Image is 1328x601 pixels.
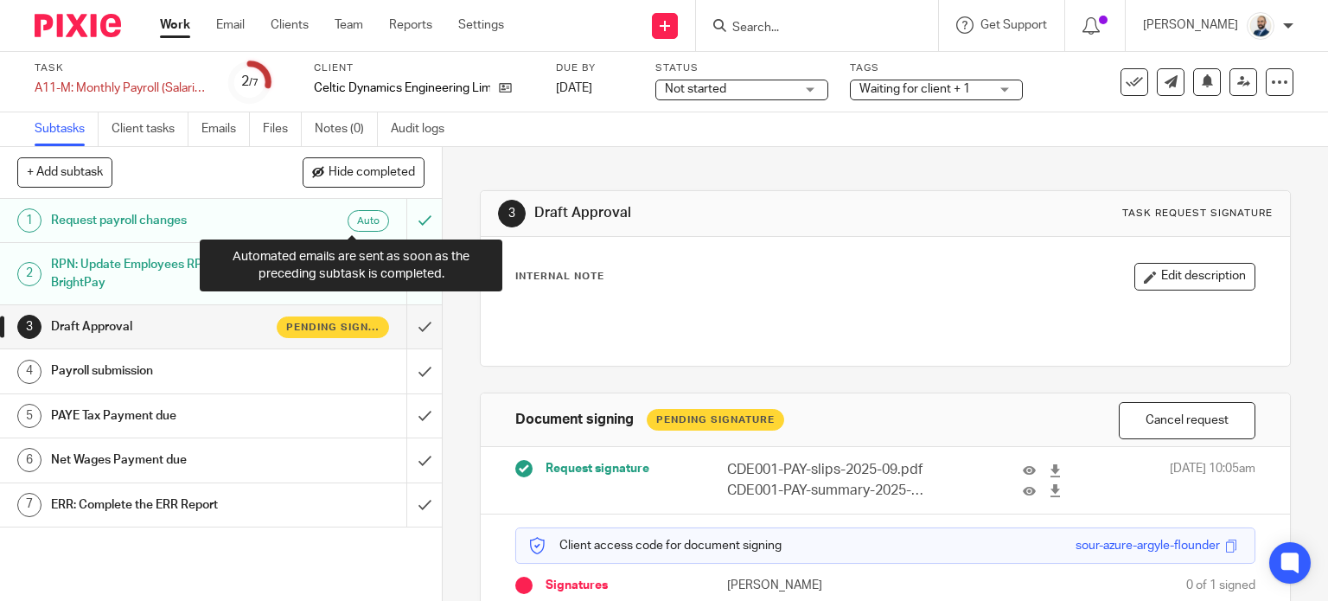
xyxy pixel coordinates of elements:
p: CDE001-PAY-slips-2025-09.pdf [727,460,928,480]
p: Client access code for document signing [529,537,782,554]
h1: Document signing [515,411,634,429]
p: CDE001-PAY-summary-2025-09.pdf [727,481,928,501]
p: Internal Note [515,270,604,284]
label: Task [35,61,207,75]
a: Audit logs [391,112,457,146]
div: Auto [348,210,389,232]
div: 4 [17,360,41,384]
button: Hide completed [303,157,425,187]
label: Due by [556,61,634,75]
a: Clients [271,16,309,34]
button: + Add subtask [17,157,112,187]
h1: Request payroll changes [51,208,277,233]
div: 3 [498,200,526,227]
button: Edit description [1134,263,1255,291]
h1: Draft Approval [51,314,277,340]
label: Status [655,61,828,75]
div: 3 [17,315,41,339]
p: [PERSON_NAME] [1143,16,1238,34]
div: A11-M: Monthly Payroll (Salaried) [35,80,207,97]
small: /7 [249,78,259,87]
h1: ERR: Complete the ERR Report [51,492,277,518]
span: [DATE] [556,82,592,94]
div: Task request signature [1122,207,1273,221]
a: Emails [201,112,250,146]
div: 6 [17,448,41,472]
a: Client tasks [112,112,188,146]
span: Request signature [546,460,649,477]
span: Get Support [980,19,1047,31]
div: 1 [17,208,41,233]
h1: Net Wages Payment due [51,447,277,473]
span: 0 of 1 signed [1186,577,1255,594]
span: Signatures [546,577,608,594]
div: 2 [241,72,259,92]
div: sour-azure-argyle-flounder [1076,537,1220,554]
h1: Draft Approval [534,204,922,222]
span: Not started [665,83,726,95]
a: Team [335,16,363,34]
img: Pixie [35,14,121,37]
span: Waiting for client + 1 [859,83,970,95]
p: Celtic Dynamics Engineering Limited [314,80,490,97]
label: Client [314,61,534,75]
div: 7 [17,493,41,517]
span: Pending signature [286,320,380,335]
div: 5 [17,404,41,428]
label: Tags [850,61,1023,75]
a: Subtasks [35,112,99,146]
h1: Payroll submission [51,358,277,384]
a: Work [160,16,190,34]
h1: RPN: Update Employees RPN on BrightPay [51,252,277,296]
a: Reports [389,16,432,34]
span: [DATE] 10:05am [1170,460,1255,501]
img: Mark%20LI%20profiler.png [1247,12,1274,40]
button: Cancel request [1119,402,1255,439]
a: Files [263,112,302,146]
a: Notes (0) [315,112,378,146]
div: 2 [17,262,41,286]
span: Hide completed [329,166,415,180]
a: Email [216,16,245,34]
div: Pending Signature [647,409,784,431]
input: Search [731,21,886,36]
p: [PERSON_NAME] [727,577,885,594]
h1: PAYE Tax Payment due [51,403,277,429]
a: Settings [458,16,504,34]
